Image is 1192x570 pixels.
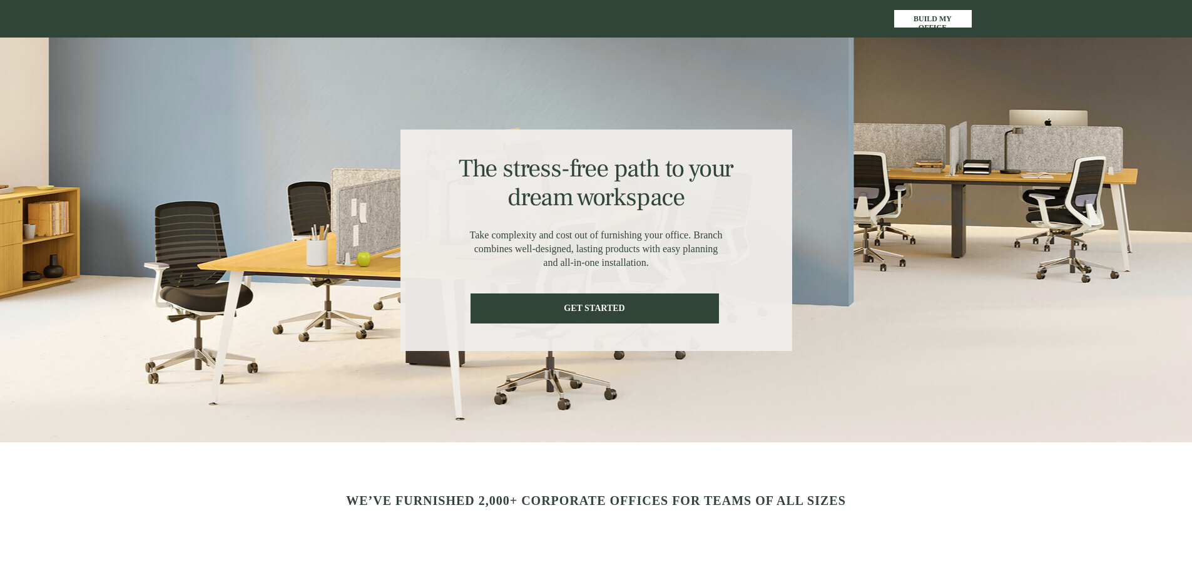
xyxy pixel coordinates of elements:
span: WE’VE FURNISHED 2,000+ CORPORATE OFFICES FOR TEAMS OF ALL SIZES [346,494,846,507]
a: GET STARTED [471,293,719,323]
span: Take complexity and cost out of furnishing your office. Branch combines well-designed, lasting pr... [470,230,723,268]
a: BUILD MY OFFICE [894,10,972,28]
span: The stress-free path to your dream workspace [459,153,733,213]
span: BUILD MY OFFICE [894,14,972,32]
span: GET STARTED [472,303,718,313]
